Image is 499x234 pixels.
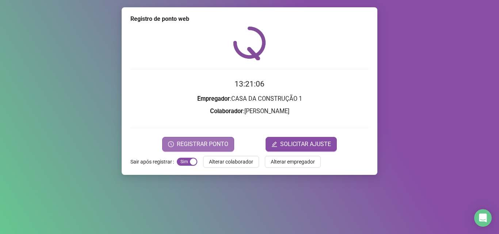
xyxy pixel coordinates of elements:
[130,15,369,23] div: Registro de ponto web
[280,140,331,149] span: SOLICITAR AJUSTE
[168,141,174,147] span: clock-circle
[271,141,277,147] span: edit
[233,26,266,60] img: QRPoint
[265,156,321,168] button: Alterar empregador
[271,158,315,166] span: Alterar empregador
[130,107,369,116] h3: : [PERSON_NAME]
[266,137,337,151] button: editSOLICITAR AJUSTE
[130,94,369,104] h3: : CASA DA CONSTRUÇÃO 1
[235,80,264,88] time: 13:21:06
[203,156,259,168] button: Alterar colaborador
[197,95,230,102] strong: Empregador
[162,137,234,151] button: REGISTRAR PONTO
[177,140,228,149] span: REGISTRAR PONTO
[210,108,243,115] strong: Colaborador
[474,209,492,227] div: Open Intercom Messenger
[130,156,177,168] label: Sair após registrar
[209,158,253,166] span: Alterar colaborador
